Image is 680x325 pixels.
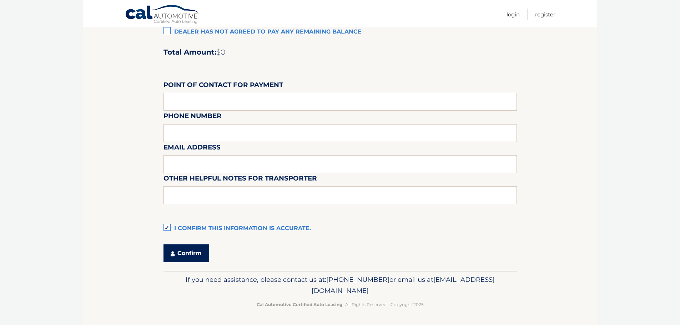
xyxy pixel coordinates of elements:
[168,301,512,308] p: - All Rights Reserved - Copyright 2025
[168,274,512,297] p: If you need assistance, please contact us at: or email us at
[125,5,200,25] a: Cal Automotive
[507,9,520,20] a: Login
[216,48,225,56] span: $0
[163,80,283,93] label: Point of Contact for Payment
[163,244,209,262] button: Confirm
[163,48,517,57] h2: Total Amount:
[163,25,517,39] label: Dealer has not agreed to pay any remaining balance
[326,275,389,284] span: [PHONE_NUMBER]
[163,222,517,236] label: I confirm this information is accurate.
[163,173,317,186] label: Other helpful notes for transporter
[163,142,221,155] label: Email Address
[257,302,342,307] strong: Cal Automotive Certified Auto Leasing
[535,9,555,20] a: Register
